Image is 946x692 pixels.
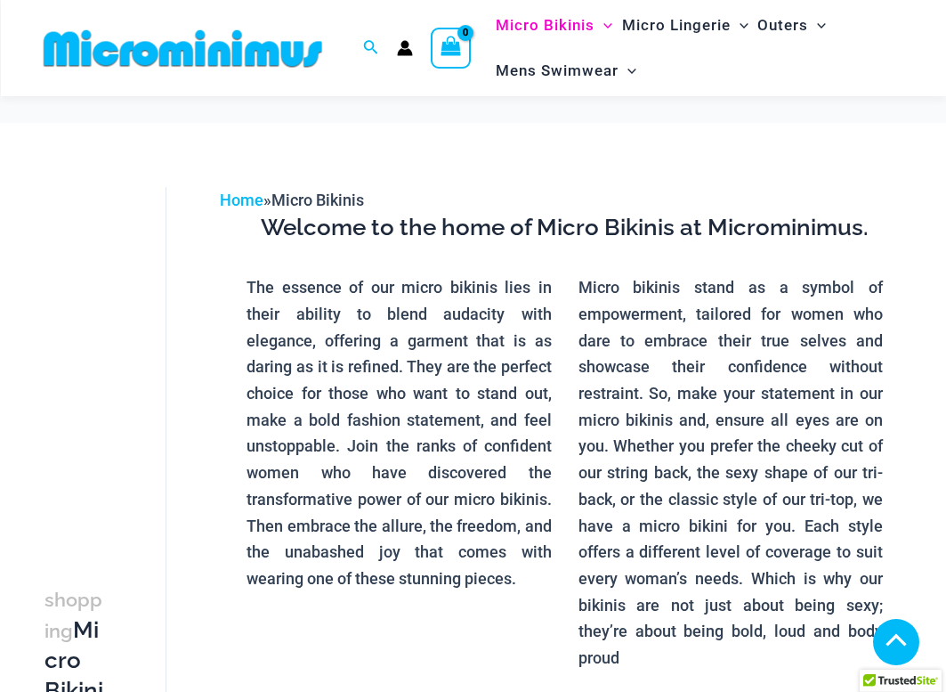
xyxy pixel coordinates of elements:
img: MM SHOP LOGO FLAT [36,28,329,69]
span: Micro Bikinis [271,191,364,209]
a: Search icon link [363,37,379,60]
span: shopping [44,589,102,642]
a: Home [220,191,263,209]
iframe: TrustedSite Certified [44,173,205,529]
a: Account icon link [397,40,413,56]
a: Micro LingerieMenu ToggleMenu Toggle [618,3,753,48]
a: View Shopping Cart, empty [431,28,472,69]
span: Menu Toggle [619,48,636,94]
h3: Welcome to the home of Micro Bikinis at Microminimus. [233,213,896,243]
a: Micro BikinisMenu ToggleMenu Toggle [491,3,617,48]
span: Menu Toggle [808,3,826,48]
span: Menu Toggle [731,3,748,48]
span: » [220,191,364,209]
span: Micro Lingerie [622,3,731,48]
a: OutersMenu ToggleMenu Toggle [753,3,830,48]
a: Mens SwimwearMenu ToggleMenu Toggle [491,48,641,94]
span: Mens Swimwear [496,48,619,94]
p: Micro bikinis stand as a symbol of empowerment, tailored for women who dare to embrace their true... [578,274,883,672]
span: Micro Bikinis [496,3,594,48]
p: The essence of our micro bikinis lies in their ability to blend audacity with elegance, offering ... [247,274,551,591]
span: Outers [757,3,808,48]
span: Menu Toggle [594,3,612,48]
